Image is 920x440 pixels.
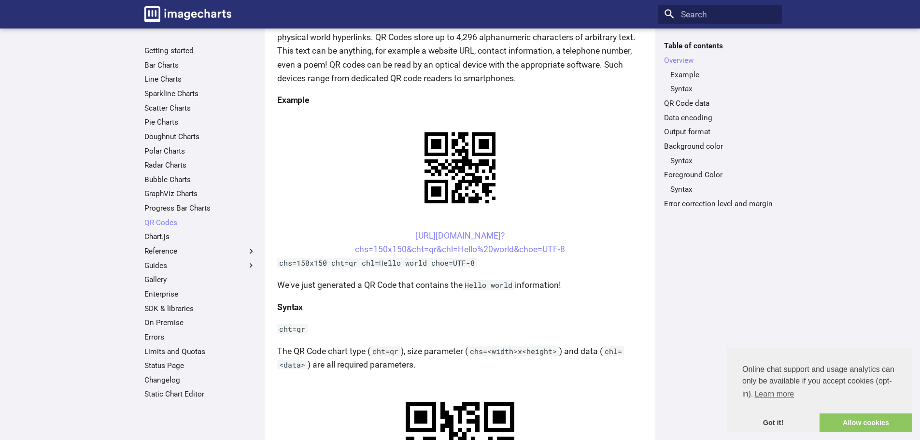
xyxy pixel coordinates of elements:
a: allow cookies [820,413,912,433]
a: Status Page [144,361,256,370]
nav: Table of contents [658,41,782,208]
p: The QR Code chart type ( ), size parameter ( ) and data ( ) are all required parameters. [277,344,643,371]
label: Table of contents [658,41,782,51]
a: Errors [144,332,256,342]
a: Scatter Charts [144,103,256,113]
a: Changelog [144,375,256,385]
h4: Syntax [277,300,643,314]
span: Online chat support and usage analytics can only be available if you accept cookies (opt-in). [742,364,897,401]
a: Line Charts [144,74,256,84]
a: QR Codes [144,218,256,227]
a: Syntax [670,185,776,194]
a: Bubble Charts [144,175,256,185]
nav: Overview [664,70,776,94]
div: cookieconsent [727,348,912,432]
a: GraphViz Charts [144,189,256,199]
a: SDK & libraries [144,304,256,313]
a: learn more about cookies [753,387,795,401]
a: Pie Charts [144,117,256,127]
a: Sparkline Charts [144,89,256,99]
a: On Premise [144,318,256,327]
img: chart [408,115,512,220]
input: Search [658,5,782,24]
a: Error correction level and margin [664,199,776,209]
code: Hello world [463,280,515,290]
img: logo [144,6,231,22]
h4: Example [277,93,643,107]
a: Bar Charts [144,60,256,70]
code: cht=qr [370,346,401,356]
p: We've just generated a QR Code that contains the information! [277,278,643,292]
a: Limits and Quotas [144,347,256,356]
a: Gallery [144,275,256,284]
a: Enterprise [144,289,256,299]
p: QR codes are a popular type of two-dimensional barcode. They are also known as hardlinks or physi... [277,17,643,85]
label: Reference [144,246,256,256]
a: Output format [664,127,776,137]
a: Syntax [670,156,776,166]
a: Syntax [670,84,776,94]
a: Data encoding [664,113,776,123]
a: Static Chart Editor [144,389,256,399]
a: dismiss cookie message [727,413,820,433]
a: Progress Bar Charts [144,203,256,213]
code: chs=150x150 cht=qr chl=Hello world choe=UTF-8 [277,258,477,268]
a: Radar Charts [144,160,256,170]
a: QR Code data [664,99,776,108]
a: Image-Charts documentation [140,2,236,26]
a: Example [670,70,776,80]
a: Doughnut Charts [144,132,256,142]
nav: Background color [664,156,776,166]
a: [URL][DOMAIN_NAME]?chs=150x150&cht=qr&chl=Hello%20world&choe=UTF-8 [355,231,565,254]
label: Guides [144,261,256,270]
a: Chart.js [144,232,256,241]
a: Polar Charts [144,146,256,156]
a: Overview [664,56,776,65]
code: chs=<width>x<height> [468,346,559,356]
a: Background color [664,142,776,151]
a: Getting started [144,46,256,56]
nav: Foreground Color [664,185,776,194]
a: Foreground Color [664,170,776,180]
code: cht=qr [277,324,308,334]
